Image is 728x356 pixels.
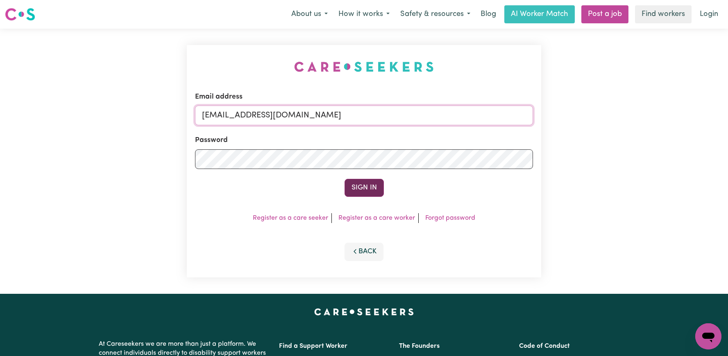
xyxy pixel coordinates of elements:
[695,5,723,23] a: Login
[345,179,384,197] button: Sign In
[253,215,328,221] a: Register as a care seeker
[345,243,384,261] button: Back
[195,106,533,125] input: Email address
[581,5,628,23] a: Post a job
[195,135,228,146] label: Password
[5,5,35,24] a: Careseekers logo
[333,6,395,23] button: How it works
[338,215,415,221] a: Register as a care worker
[519,343,570,349] a: Code of Conduct
[395,6,476,23] button: Safety & resources
[5,7,35,22] img: Careseekers logo
[695,323,721,349] iframe: Button to launch messaging window
[399,343,440,349] a: The Founders
[504,5,575,23] a: AI Worker Match
[635,5,692,23] a: Find workers
[314,309,414,315] a: Careseekers home page
[286,6,333,23] button: About us
[425,215,475,221] a: Forgot password
[279,343,347,349] a: Find a Support Worker
[476,5,501,23] a: Blog
[195,92,243,102] label: Email address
